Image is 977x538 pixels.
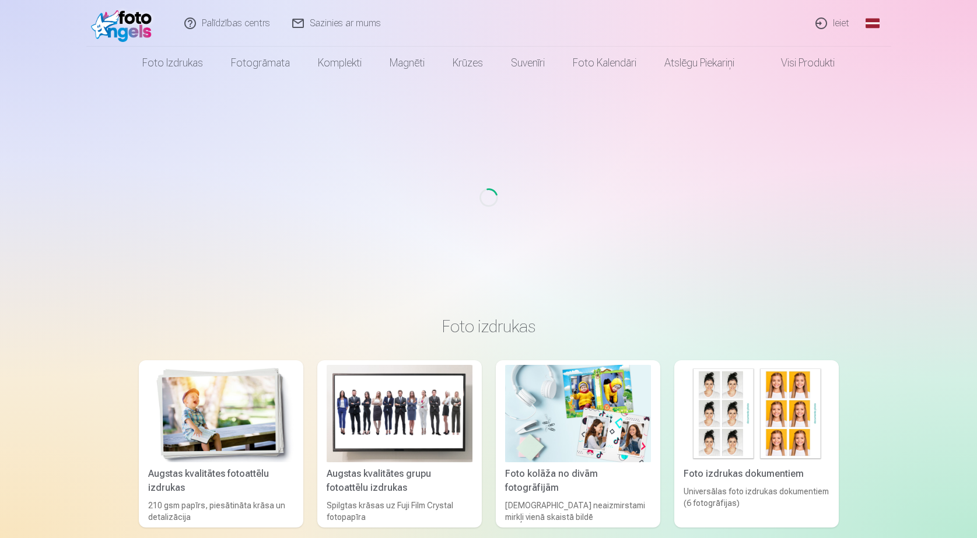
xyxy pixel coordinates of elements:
img: Foto kolāža no divām fotogrāfijām [505,365,651,462]
a: Komplekti [304,47,376,79]
a: Foto kalendāri [559,47,650,79]
img: Augstas kvalitātes fotoattēlu izdrukas [148,365,294,462]
a: Fotogrāmata [217,47,304,79]
div: Augstas kvalitātes fotoattēlu izdrukas [143,467,299,495]
img: Augstas kvalitātes grupu fotoattēlu izdrukas [327,365,472,462]
img: /fa1 [91,5,158,42]
a: Augstas kvalitātes grupu fotoattēlu izdrukasAugstas kvalitātes grupu fotoattēlu izdrukasSpilgtas ... [317,360,482,528]
div: Augstas kvalitātes grupu fotoattēlu izdrukas [322,467,477,495]
div: 210 gsm papīrs, piesātināta krāsa un detalizācija [143,500,299,523]
h3: Foto izdrukas [148,316,829,337]
div: [DEMOGRAPHIC_DATA] neaizmirstami mirkļi vienā skaistā bildē [500,500,656,523]
a: Foto kolāža no divām fotogrāfijāmFoto kolāža no divām fotogrāfijām[DEMOGRAPHIC_DATA] neaizmirstam... [496,360,660,528]
div: Foto kolāža no divām fotogrāfijām [500,467,656,495]
img: Foto izdrukas dokumentiem [684,365,829,462]
a: Krūzes [439,47,497,79]
div: Foto izdrukas dokumentiem [679,467,834,481]
a: Foto izdrukas dokumentiemFoto izdrukas dokumentiemUniversālas foto izdrukas dokumentiem (6 fotogr... [674,360,839,528]
a: Magnēti [376,47,439,79]
a: Augstas kvalitātes fotoattēlu izdrukasAugstas kvalitātes fotoattēlu izdrukas210 gsm papīrs, piesā... [139,360,303,528]
a: Visi produkti [748,47,849,79]
a: Foto izdrukas [128,47,217,79]
div: Universālas foto izdrukas dokumentiem (6 fotogrāfijas) [679,486,834,523]
a: Suvenīri [497,47,559,79]
div: Spilgtas krāsas uz Fuji Film Crystal fotopapīra [322,500,477,523]
a: Atslēgu piekariņi [650,47,748,79]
